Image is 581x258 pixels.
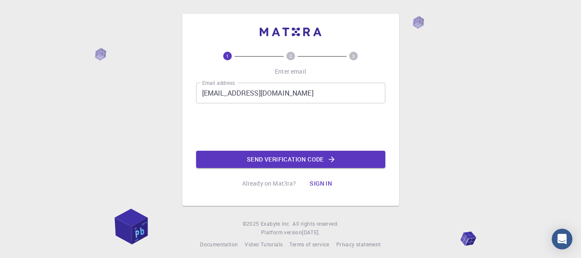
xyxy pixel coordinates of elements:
[200,241,238,248] span: Documentation
[289,240,329,249] a: Terms of service
[302,228,320,237] a: [DATE].
[275,67,306,76] p: Enter email
[303,175,339,192] button: Sign in
[352,53,355,59] text: 3
[302,229,320,236] span: [DATE] .
[289,241,329,248] span: Terms of service
[225,110,356,144] iframe: reCAPTCHA
[336,241,381,248] span: Privacy statement
[245,240,283,249] a: Video Tutorials
[226,53,229,59] text: 1
[552,229,572,249] div: Open Intercom Messenger
[243,220,261,228] span: © 2025
[202,79,235,87] label: Email address
[196,151,385,168] button: Send verification code
[242,179,296,188] p: Already on Mat3ra?
[261,220,291,227] span: Exabyte Inc.
[289,53,292,59] text: 2
[261,228,302,237] span: Platform version
[336,240,381,249] a: Privacy statement
[292,220,338,228] span: All rights reserved.
[200,240,238,249] a: Documentation
[245,241,283,248] span: Video Tutorials
[261,220,291,228] a: Exabyte Inc.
